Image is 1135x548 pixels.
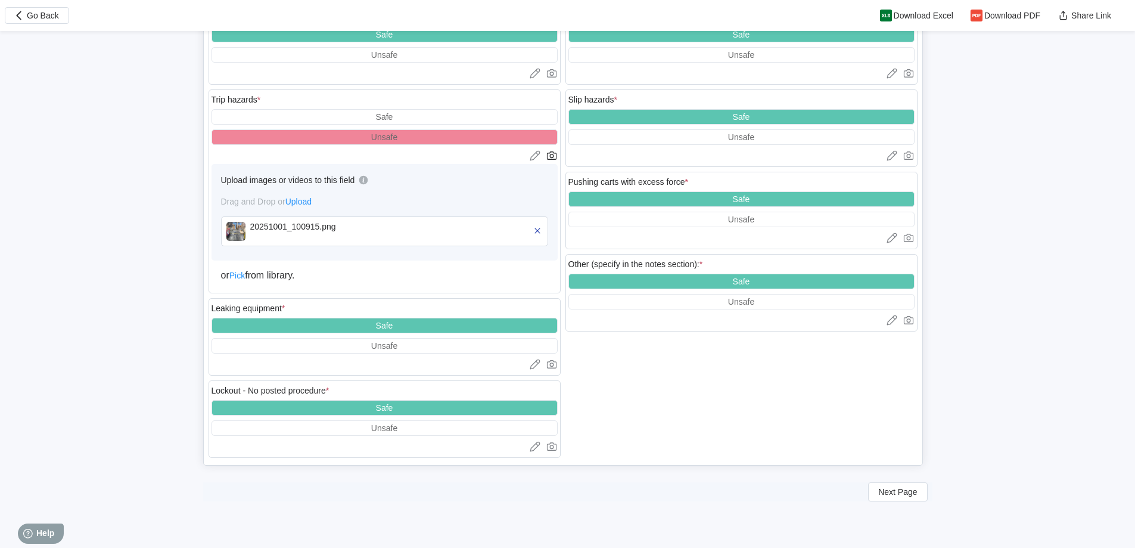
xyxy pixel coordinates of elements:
div: or from library. [221,270,548,281]
div: Safe [733,194,750,204]
button: Download Excel [872,7,963,24]
div: Slip hazards [568,95,618,104]
span: Share Link [1071,11,1111,20]
span: Go Back [27,11,59,20]
div: Safe [733,112,750,122]
div: Lockout - No posted procedure [212,386,329,395]
div: Safe [376,112,393,122]
span: Upload [285,197,312,206]
div: Pushing carts with excess force [568,177,689,187]
button: Next Page [868,482,927,501]
span: Drag and Drop or [221,197,312,206]
div: Safe [376,30,393,39]
div: Safe [733,30,750,39]
span: Download PDF [984,11,1040,20]
div: 20251001_100915.png [250,222,387,231]
div: Unsafe [371,132,397,142]
div: Safe [733,277,750,286]
div: Upload images or videos to this field [221,175,355,185]
span: Next Page [878,488,917,496]
div: Leaking equipment [212,304,285,313]
div: Unsafe [371,341,397,351]
div: Trip hazards [212,95,261,104]
div: Unsafe [728,50,754,60]
div: Unsafe [728,132,754,142]
span: Download Excel [894,11,953,20]
div: Unsafe [371,423,397,433]
div: Unsafe [371,50,397,60]
button: Share Link [1050,7,1121,24]
div: Unsafe [728,215,754,224]
div: Safe [376,403,393,413]
div: Other (specify in the notes section): [568,259,703,269]
div: Safe [376,321,393,330]
div: Unsafe [728,297,754,306]
button: Download PDF [963,7,1050,24]
span: Pick [229,271,245,280]
img: 20251001_100915.jpg [226,222,245,241]
button: Go Back [5,7,69,24]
